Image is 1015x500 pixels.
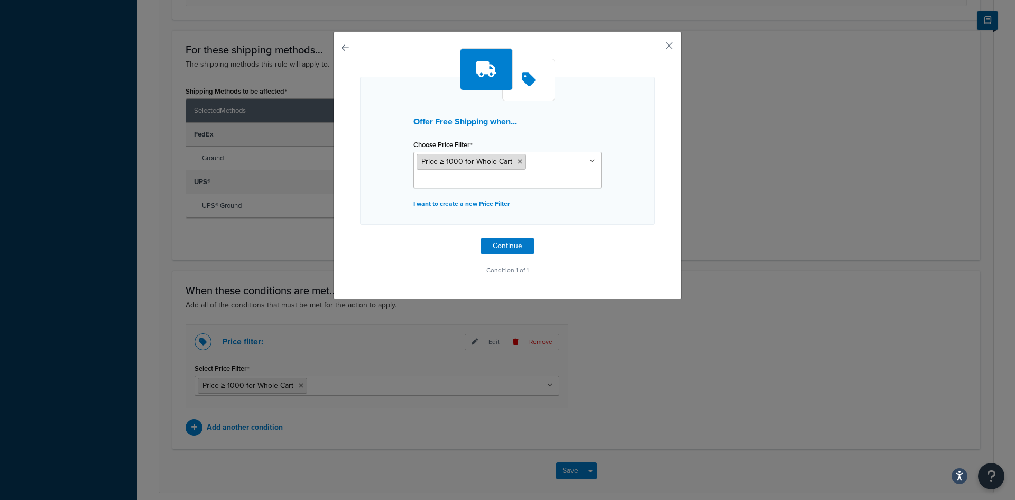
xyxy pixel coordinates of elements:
p: Condition 1 of 1 [360,263,655,278]
button: Continue [481,238,534,254]
label: Choose Price Filter [413,141,473,149]
h3: Offer Free Shipping when... [413,117,602,126]
p: I want to create a new Price Filter [413,196,602,211]
span: Price ≥ 1000 for Whole Cart [421,156,512,167]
